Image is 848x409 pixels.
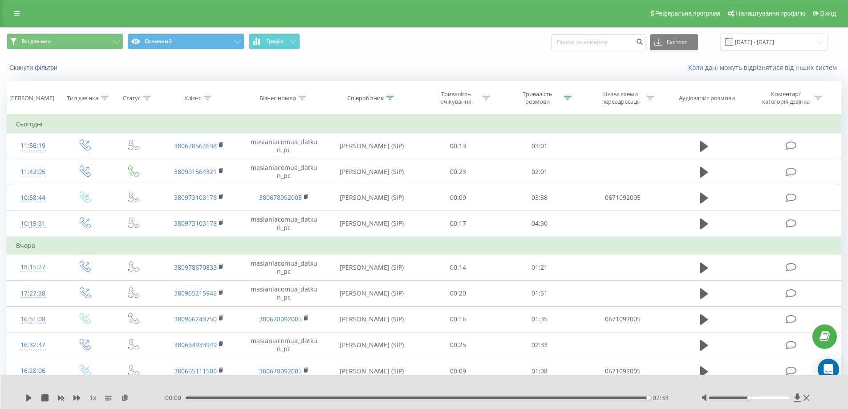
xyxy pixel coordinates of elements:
[499,185,580,211] td: 03:38
[241,332,326,358] td: masianiacomua_datkun_pc
[241,211,326,237] td: masianiacomua_datkun_pc
[16,163,50,181] div: 11:42:05
[679,94,735,102] div: Аудіозапис розмови
[499,133,580,159] td: 03:01
[241,280,326,306] td: masianiacomua_datkun_pc
[259,193,302,202] a: 380678092005
[580,306,665,332] td: 0671092005
[596,90,644,105] div: Назва схеми переадресації
[418,211,499,237] td: 00:17
[499,280,580,306] td: 01:51
[16,259,50,276] div: 18:15:27
[16,285,50,302] div: 17:27:38
[326,159,418,185] td: [PERSON_NAME] (SIP)
[499,306,580,332] td: 01:35
[174,142,217,150] a: 380678564638
[16,336,50,354] div: 16:32:47
[418,280,499,306] td: 00:20
[326,358,418,384] td: [PERSON_NAME] (SIP)
[16,362,50,380] div: 16:28:06
[499,211,580,237] td: 04:30
[89,393,96,402] span: 1 x
[646,396,650,400] div: Accessibility label
[818,359,839,380] div: Open Intercom Messenger
[432,90,480,105] div: Тривалість очікування
[7,33,123,49] button: Всі дзвінки
[174,263,217,271] a: 380978670833
[736,10,805,17] span: Налаштування профілю
[16,215,50,232] div: 10:19:31
[653,393,669,402] span: 02:33
[580,185,665,211] td: 0671092005
[499,159,580,185] td: 02:01
[241,133,326,159] td: masianiacomua_datkun_pc
[499,358,580,384] td: 01:08
[655,10,721,17] span: Реферальна програма
[347,94,384,102] div: Співробітник
[418,255,499,280] td: 00:14
[9,94,54,102] div: [PERSON_NAME]
[499,332,580,358] td: 02:33
[259,367,302,375] a: 380678092005
[67,94,98,102] div: Тип дзвінка
[128,33,244,49] button: Основний
[326,133,418,159] td: [PERSON_NAME] (SIP)
[123,94,141,102] div: Статус
[499,255,580,280] td: 01:21
[16,189,50,207] div: 10:58:44
[7,115,841,133] td: Сьогодні
[580,358,665,384] td: 0671092005
[418,159,499,185] td: 00:23
[820,10,836,17] span: Вихід
[165,393,186,402] span: 00:00
[249,33,300,49] button: Графік
[418,133,499,159] td: 00:13
[16,311,50,328] div: 16:51:08
[326,280,418,306] td: [PERSON_NAME] (SIP)
[326,211,418,237] td: [PERSON_NAME] (SIP)
[418,358,499,384] td: 00:09
[259,315,302,323] a: 380678092005
[174,367,217,375] a: 380665111500
[266,38,284,45] span: Графік
[760,90,812,105] div: Коментар/категорія дзвінка
[184,94,201,102] div: Клієнт
[747,396,751,400] div: Accessibility label
[16,137,50,154] div: 11:56:19
[174,315,217,323] a: 380966243750
[326,332,418,358] td: [PERSON_NAME] (SIP)
[551,34,645,50] input: Пошук за номером
[241,255,326,280] td: masianiacomua_datkun_pc
[418,306,499,332] td: 00:16
[241,159,326,185] td: masianiacomua_datkun_pc
[326,306,418,332] td: [PERSON_NAME] (SIP)
[260,94,296,102] div: Бізнес номер
[174,193,217,202] a: 380973103178
[174,219,217,227] a: 380973103178
[514,90,561,105] div: Тривалість розмови
[21,38,51,45] span: Всі дзвінки
[7,237,841,255] td: Вчора
[174,289,217,297] a: 380955215946
[174,167,217,176] a: 380991564321
[650,34,698,50] button: Експорт
[418,185,499,211] td: 00:09
[418,332,499,358] td: 00:25
[688,63,841,72] a: Коли дані можуть відрізнятися вiд інших систем
[174,340,217,349] a: 380664933949
[7,64,62,72] button: Скинути фільтри
[326,255,418,280] td: [PERSON_NAME] (SIP)
[326,185,418,211] td: [PERSON_NAME] (SIP)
